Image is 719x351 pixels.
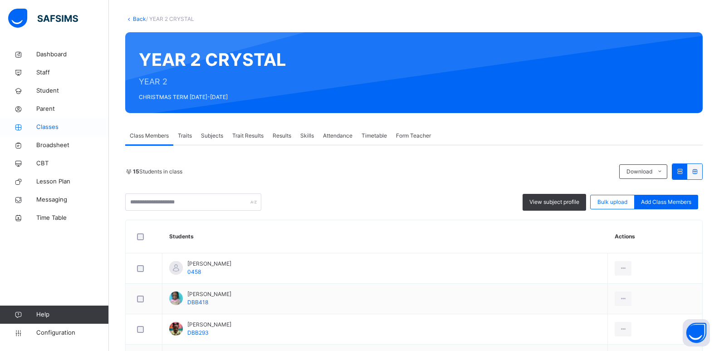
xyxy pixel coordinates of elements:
[323,132,352,140] span: Attendance
[187,290,231,298] span: [PERSON_NAME]
[133,168,139,175] b: 15
[8,9,78,28] img: safsims
[36,68,109,77] span: Staff
[396,132,431,140] span: Form Teacher
[36,195,109,204] span: Messaging
[36,310,108,319] span: Help
[597,198,627,206] span: Bulk upload
[187,329,209,336] span: DBB293
[36,177,109,186] span: Lesson Plan
[36,50,109,59] span: Dashboard
[162,220,608,253] th: Students
[626,168,652,176] span: Download
[187,299,208,306] span: DBB418
[36,123,109,132] span: Classes
[187,268,201,275] span: 0458
[273,132,291,140] span: Results
[36,104,109,114] span: Parent
[529,198,579,206] span: View subject profile
[683,319,710,346] button: Open asap
[187,260,231,268] span: [PERSON_NAME]
[300,132,314,140] span: Skills
[130,132,169,140] span: Class Members
[178,132,192,140] span: Traits
[362,132,387,140] span: Timetable
[36,328,108,337] span: Configuration
[36,159,109,168] span: CBT
[201,132,223,140] span: Subjects
[187,321,231,329] span: [PERSON_NAME]
[36,86,109,95] span: Student
[146,15,194,22] span: / YEAR 2 CRYSTAL
[133,15,146,22] a: Back
[608,220,702,253] th: Actions
[133,168,182,176] span: Students in class
[641,198,691,206] span: Add Class Members
[232,132,264,140] span: Trait Results
[36,213,109,222] span: Time Table
[36,141,109,150] span: Broadsheet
